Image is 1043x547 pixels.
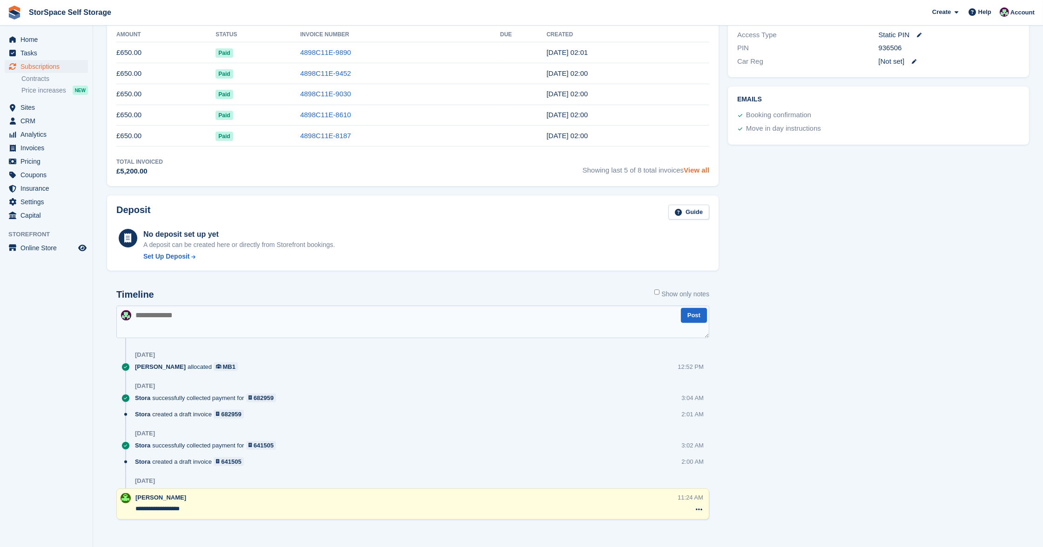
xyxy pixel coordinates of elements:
th: Status [215,27,300,42]
a: menu [5,114,88,127]
span: [PERSON_NAME] [135,494,186,501]
a: menu [5,195,88,208]
div: 3:02 AM [681,441,704,450]
div: Move in day instructions [746,123,821,134]
label: Show only notes [654,289,709,299]
div: [Not set] [879,56,1020,67]
span: Pricing [20,155,76,168]
div: Static PIN [879,30,1020,40]
span: Storefront [8,230,93,239]
div: created a draft invoice [135,457,249,466]
th: Created [546,27,709,42]
a: 682959 [214,410,244,419]
span: Paid [215,90,233,99]
div: PIN [737,43,879,53]
span: Stora [135,394,150,402]
div: 682959 [221,410,241,419]
div: Set Up Deposit [143,252,190,261]
span: Price increases [21,86,66,95]
span: Settings [20,195,76,208]
div: Access Type [737,30,879,40]
td: £650.00 [116,42,215,63]
a: menu [5,33,88,46]
span: Paid [215,132,233,141]
th: Invoice Number [300,27,500,42]
img: Jon Pace [121,493,131,503]
span: Stora [135,441,150,450]
a: menu [5,155,88,168]
span: Stora [135,457,150,466]
span: Showing last 5 of 8 total invoices [583,158,709,177]
time: 2025-05-10 01:00:54 UTC [546,111,588,119]
a: StorSpace Self Storage [25,5,115,20]
div: Booking confirmation [746,110,811,121]
a: 641505 [246,441,276,450]
a: menu [5,60,88,73]
td: £650.00 [116,126,215,147]
p: A deposit can be created here or directly from Storefront bookings. [143,240,335,250]
h2: Deposit [116,205,150,220]
span: Coupons [20,168,76,181]
a: menu [5,168,88,181]
time: 2025-04-10 01:00:29 UTC [546,132,588,140]
th: Due [500,27,547,42]
time: 2025-08-10 01:01:00 UTC [546,48,588,56]
td: £650.00 [116,63,215,84]
div: £5,200.00 [116,166,163,177]
a: Contracts [21,74,88,83]
div: successfully collected payment for [135,394,281,402]
div: MB1 [223,362,236,371]
div: 2:00 AM [681,457,704,466]
div: [DATE] [135,382,155,390]
div: NEW [73,86,88,95]
td: £650.00 [116,84,215,105]
a: 4898C11E-9452 [300,69,351,77]
span: [PERSON_NAME] [135,362,186,371]
span: CRM [20,114,76,127]
span: Home [20,33,76,46]
a: menu [5,241,88,254]
span: Analytics [20,128,76,141]
th: Amount [116,27,215,42]
div: successfully collected payment for [135,441,281,450]
div: Car Reg [737,56,879,67]
span: Online Store [20,241,76,254]
div: Total Invoiced [116,158,163,166]
a: menu [5,128,88,141]
a: menu [5,101,88,114]
a: Price increases NEW [21,85,88,95]
div: [DATE] [135,477,155,485]
span: Invoices [20,141,76,154]
a: View all [684,166,709,174]
div: 2:01 AM [681,410,704,419]
div: [DATE] [135,351,155,359]
span: Subscriptions [20,60,76,73]
a: 641505 [214,457,244,466]
div: 11:24 AM [678,493,703,502]
h2: Timeline [116,289,154,300]
a: 4898C11E-8187 [300,132,351,140]
span: Account [1010,8,1035,17]
a: menu [5,182,88,195]
a: 4898C11E-9890 [300,48,351,56]
div: 641505 [254,441,274,450]
span: Create [932,7,951,17]
span: Insurance [20,182,76,195]
h2: Emails [737,96,1020,103]
div: 12:52 PM [678,362,704,371]
span: Stora [135,410,150,419]
a: menu [5,47,88,60]
input: Show only notes [654,289,660,295]
div: allocated [135,362,242,371]
a: 682959 [246,394,276,402]
div: No deposit set up yet [143,229,335,240]
td: £650.00 [116,105,215,126]
span: Paid [215,69,233,79]
a: menu [5,209,88,222]
img: stora-icon-8386f47178a22dfd0bd8f6a31ec36ba5ce8667c1dd55bd0f319d3a0aa187defe.svg [7,6,21,20]
a: Preview store [77,242,88,253]
a: 4898C11E-9030 [300,90,351,98]
span: Help [978,7,991,17]
div: [DATE] [135,430,155,437]
div: 936506 [879,43,1020,53]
